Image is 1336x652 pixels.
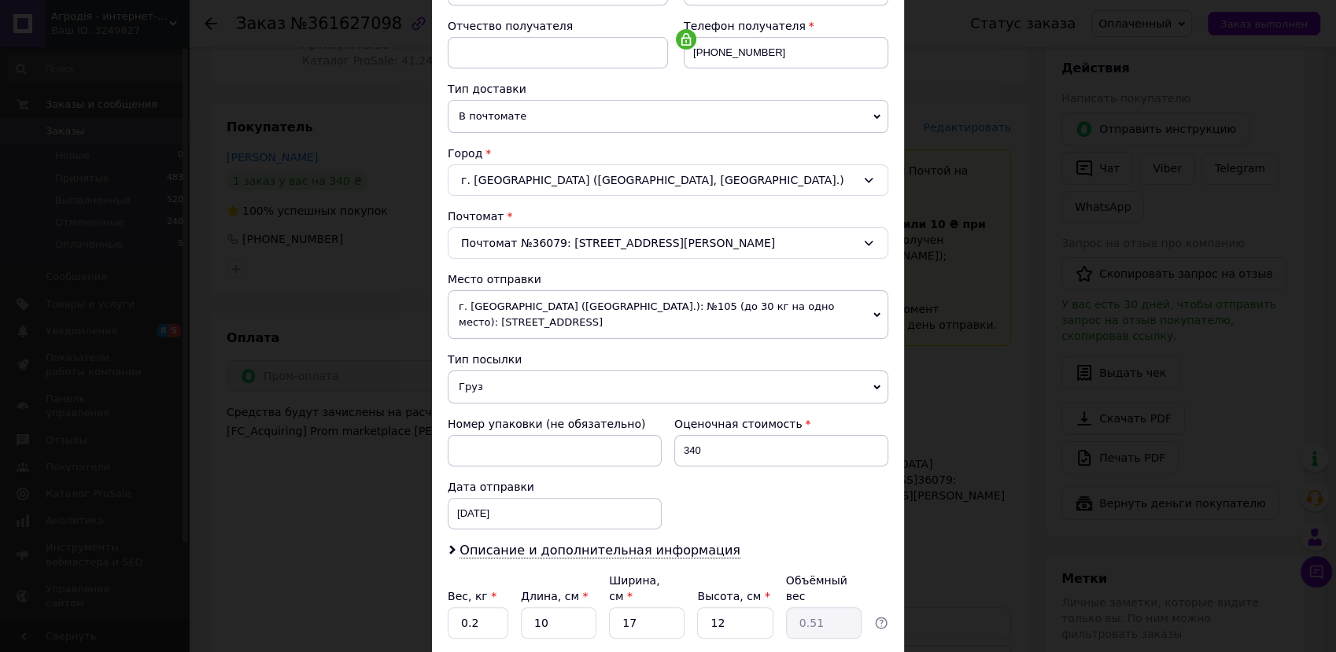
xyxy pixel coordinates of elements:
label: Ширина, см [609,574,659,602]
label: Длина, см [521,590,588,602]
div: Город [448,146,888,161]
span: Место отправки [448,273,541,285]
div: Оценочная стоимость [674,416,888,432]
label: Высота, см [697,590,769,602]
input: +380 [684,37,888,68]
div: Номер упаковки (не обязательно) [448,416,662,432]
label: Вес, кг [448,590,496,602]
div: Почтомат [448,208,888,224]
span: Тип посылки [448,353,522,366]
span: Телефон получателя [684,20,806,32]
div: Почтомат №36079: [STREET_ADDRESS][PERSON_NAME] [448,227,888,259]
div: Дата отправки [448,479,662,495]
span: Тип доставки [448,83,526,95]
div: г. [GEOGRAPHIC_DATA] ([GEOGRAPHIC_DATA], [GEOGRAPHIC_DATA].) [448,164,888,196]
span: Описание и дополнительная информация [459,543,740,558]
span: г. [GEOGRAPHIC_DATA] ([GEOGRAPHIC_DATA].): №105 (до 30 кг на одно место): [STREET_ADDRESS] [448,290,888,339]
span: Отчество получателя [448,20,573,32]
span: В почтомате [448,100,888,133]
div: Объёмный вес [786,573,862,604]
span: Груз [448,370,888,403]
